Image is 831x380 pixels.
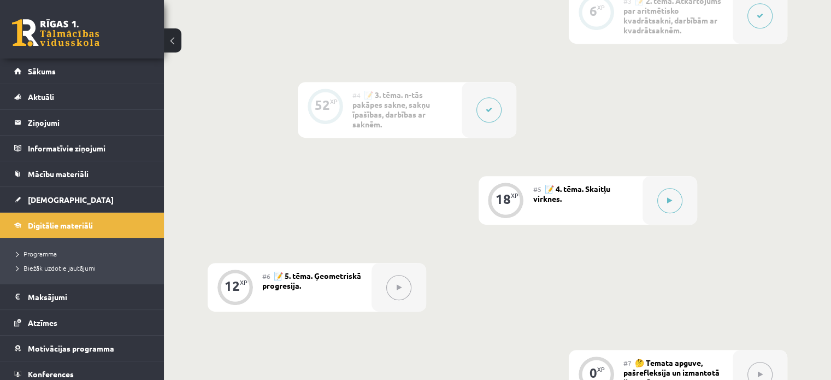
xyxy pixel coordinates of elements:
[28,66,56,76] span: Sākums
[496,194,511,204] div: 18
[533,185,541,194] span: #5
[14,110,150,135] a: Ziņojumi
[16,263,153,273] a: Biežāk uzdotie jautājumi
[28,369,74,379] span: Konferences
[330,98,338,104] div: XP
[14,213,150,238] a: Digitālie materiāli
[262,271,361,290] span: 📝 5. tēma. Ģeometriskā progresija.
[28,343,114,353] span: Motivācijas programma
[14,136,150,161] a: Informatīvie ziņojumi
[28,110,150,135] legend: Ziņojumi
[28,169,89,179] span: Mācību materiāli
[315,100,330,110] div: 52
[28,220,93,230] span: Digitālie materiāli
[590,6,597,16] div: 6
[28,136,150,161] legend: Informatīvie ziņojumi
[16,249,153,259] a: Programma
[533,184,610,203] span: 📝 4. tēma. Skaitļu virknes.
[14,284,150,309] a: Maksājumi
[14,336,150,361] a: Motivācijas programma
[597,366,605,372] div: XP
[14,161,150,186] a: Mācību materiāli
[28,92,54,102] span: Aktuāli
[597,4,605,10] div: XP
[240,279,247,285] div: XP
[14,59,150,84] a: Sākums
[262,272,270,280] span: #6
[352,91,361,100] span: #4
[352,90,430,129] span: 📝 3. tēma. n-tās pakāpes sakne, sakņu īpašības, darbības ar saknēm.
[12,19,99,46] a: Rīgas 1. Tālmācības vidusskola
[623,359,632,367] span: #7
[590,368,597,378] div: 0
[28,195,114,204] span: [DEMOGRAPHIC_DATA]
[28,318,57,328] span: Atzīmes
[28,284,150,309] legend: Maksājumi
[16,249,57,258] span: Programma
[14,187,150,212] a: [DEMOGRAPHIC_DATA]
[16,264,96,272] span: Biežāk uzdotie jautājumi
[511,192,518,198] div: XP
[225,281,240,291] div: 12
[14,84,150,109] a: Aktuāli
[14,310,150,335] a: Atzīmes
